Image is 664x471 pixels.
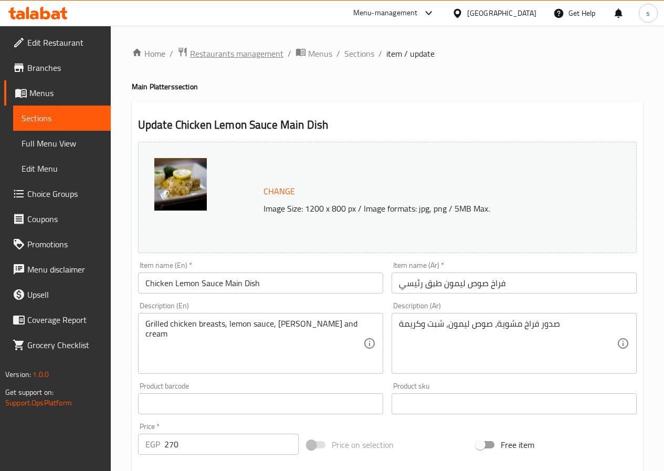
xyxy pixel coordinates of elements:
[378,47,382,60] li: /
[22,162,102,175] span: Edit Menu
[170,47,173,60] li: /
[501,438,534,451] span: Free item
[190,47,283,60] span: Restaurants management
[132,47,643,60] nav: breadcrumb
[145,438,160,451] p: EGP
[5,385,54,399] span: Get support on:
[145,319,363,369] textarea: Grilled chicken breasts, lemon sauce, [PERSON_NAME] and cream
[22,137,102,150] span: Full Menu View
[4,55,111,80] a: Branches
[27,238,102,250] span: Promotions
[386,47,435,60] span: item / update
[27,288,102,301] span: Upsell
[336,47,340,60] li: /
[33,368,49,381] span: 1.0.0
[4,307,111,332] a: Coverage Report
[399,319,617,369] textarea: صدور فراخ مشوية، صوص ليمون، شبت وكريمة
[4,257,111,282] a: Menu disclaimer
[4,30,111,55] a: Edit Restaurant
[4,206,111,232] a: Coupons
[177,47,283,60] a: Restaurants management
[264,184,295,199] span: Change
[132,47,165,60] a: Home
[259,202,609,215] p: Image Size: 1200 x 800 px / Image formats: jpg, png / 5MB Max.
[5,368,31,381] span: Version:
[132,81,643,92] h4: Main Platters section
[646,7,650,19] span: s
[308,47,332,60] span: Menus
[164,434,299,455] input: Please enter price
[4,80,111,106] a: Menus
[467,7,536,19] div: [GEOGRAPHIC_DATA]
[4,332,111,358] a: Grocery Checklist
[138,117,637,133] h2: Update Chicken Lemon Sauce Main Dish
[154,158,207,211] img: Chicken_Lemon_Sauce_imres638803393802459274.jpg
[27,61,102,74] span: Branches
[13,106,111,131] a: Sections
[4,181,111,206] a: Choice Groups
[296,47,332,60] a: Menus
[27,187,102,200] span: Choice Groups
[29,87,102,99] span: Menus
[13,156,111,181] a: Edit Menu
[4,282,111,307] a: Upsell
[27,263,102,276] span: Menu disclaimer
[138,273,383,294] input: Enter name En
[392,393,637,414] input: Please enter product sku
[27,213,102,225] span: Coupons
[288,47,291,60] li: /
[27,36,102,49] span: Edit Restaurant
[13,131,111,156] a: Full Menu View
[392,273,637,294] input: Enter name Ar
[27,339,102,351] span: Grocery Checklist
[332,438,394,451] span: Price on selection
[138,393,383,414] input: Please enter product barcode
[259,181,299,202] button: Change
[22,112,102,124] span: Sections
[27,313,102,326] span: Coverage Report
[5,396,72,410] a: Support.OpsPlatform
[4,232,111,257] a: Promotions
[353,7,418,19] div: Menu-management
[344,47,374,60] a: Sections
